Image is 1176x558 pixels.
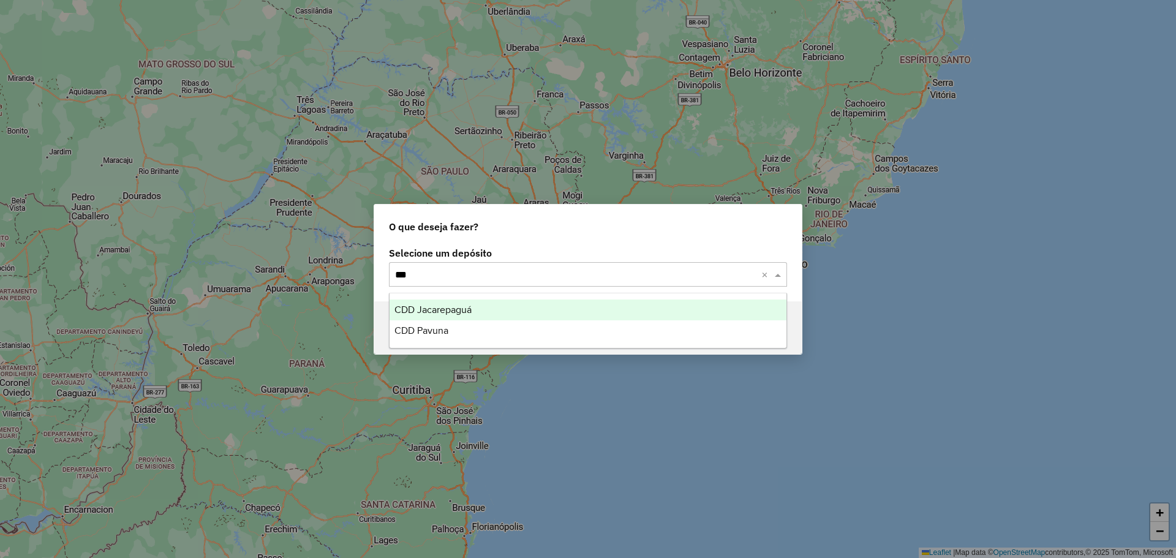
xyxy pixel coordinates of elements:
[389,293,787,349] ng-dropdown-panel: Options list
[761,267,772,282] span: Clear all
[394,325,448,336] span: CDD Pavuna
[389,246,787,260] label: Selecione um depósito
[394,304,472,315] span: CDD Jacarepaguá
[389,219,478,234] span: O que deseja fazer?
